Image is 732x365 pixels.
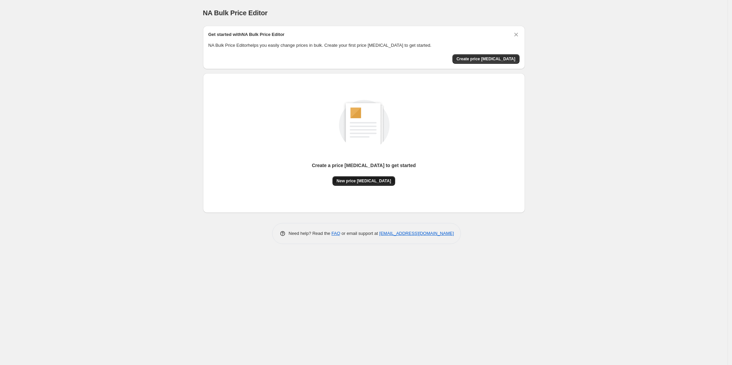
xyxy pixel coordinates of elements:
[289,231,332,236] span: Need help? Read the
[208,42,520,49] p: NA Bulk Price Editor helps you easily change prices in bulk. Create your first price [MEDICAL_DAT...
[340,231,379,236] span: or email support at
[513,31,520,38] button: Dismiss card
[208,31,285,38] h2: Get started with NA Bulk Price Editor
[456,56,515,62] span: Create price [MEDICAL_DATA]
[337,178,391,184] span: New price [MEDICAL_DATA]
[332,176,395,186] button: New price [MEDICAL_DATA]
[312,162,416,169] p: Create a price [MEDICAL_DATA] to get started
[331,231,340,236] a: FAQ
[203,9,268,17] span: NA Bulk Price Editor
[452,54,520,64] button: Create price change job
[379,231,454,236] a: [EMAIL_ADDRESS][DOMAIN_NAME]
